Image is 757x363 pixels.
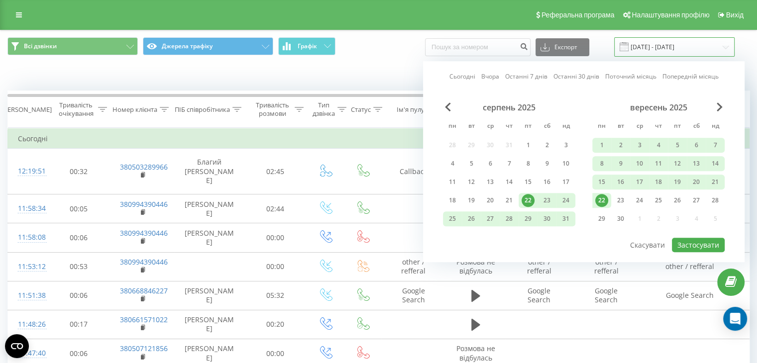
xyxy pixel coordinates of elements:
[630,138,649,153] div: ср 3 вер 2025 р.
[521,119,536,134] abbr: п’ятниця
[502,119,517,134] abbr: четвер
[464,119,479,134] abbr: вівторок
[592,156,611,171] div: пн 8 вер 2025 р.
[625,238,670,252] button: Скасувати
[462,156,481,171] div: вт 5 серп 2025 р.
[662,72,719,82] a: Попередній місяць
[1,105,52,114] div: [PERSON_NAME]
[446,194,459,207] div: 18
[18,286,38,305] div: 11:51:38
[689,119,704,134] abbr: субота
[723,307,747,331] div: Open Intercom Messenger
[632,11,709,19] span: Налаштування профілю
[18,199,38,218] div: 11:58:34
[425,38,531,56] input: Пошук за номером
[484,157,497,170] div: 6
[18,162,38,181] div: 12:19:51
[143,37,273,55] button: Джерела трафіку
[18,228,38,247] div: 11:58:08
[592,138,611,153] div: пн 1 вер 2025 р.
[614,194,627,207] div: 23
[556,175,575,189] div: нд 17 серп 2025 р.
[717,102,723,111] span: Next Month
[443,156,462,171] div: пн 4 серп 2025 р.
[484,212,497,225] div: 27
[175,149,244,194] td: Благий [PERSON_NAME]
[244,281,307,310] td: 05:32
[706,138,725,153] div: нд 7 вер 2025 р.
[633,139,646,152] div: 3
[465,176,478,188] div: 12
[630,175,649,189] div: ср 17 вер 2025 р.
[671,157,684,170] div: 12
[522,194,535,207] div: 22
[690,194,703,207] div: 27
[446,176,459,188] div: 11
[443,175,462,189] div: пн 11 серп 2025 р.
[687,175,706,189] div: сб 20 вер 2025 р.
[519,175,538,189] div: пт 15 серп 2025 р.
[706,193,725,208] div: нд 28 вер 2025 р.
[112,105,157,114] div: Номер клієнта
[630,156,649,171] div: ср 10 вер 2025 р.
[559,194,572,207] div: 24
[632,119,647,134] abbr: середа
[244,149,307,194] td: 02:45
[445,102,451,111] span: Previous Month
[649,156,668,171] div: чт 11 вер 2025 р.
[671,194,684,207] div: 26
[649,175,668,189] div: чт 18 вер 2025 р.
[538,138,556,153] div: сб 2 серп 2025 р.
[687,138,706,153] div: сб 6 вер 2025 р.
[652,176,665,188] div: 18
[630,193,649,208] div: ср 24 вер 2025 р.
[519,211,538,226] div: пт 29 серп 2025 р.
[500,156,519,171] div: чт 7 серп 2025 р.
[522,157,535,170] div: 8
[503,157,516,170] div: 7
[120,199,168,209] a: 380994390446
[668,175,687,189] div: пт 19 вер 2025 р.
[120,315,168,324] a: 380661571022
[633,157,646,170] div: 10
[649,138,668,153] div: чт 4 вер 2025 р.
[611,193,630,208] div: вт 23 вер 2025 р.
[445,119,460,134] abbr: понеділок
[706,175,725,189] div: нд 21 вер 2025 р.
[449,72,475,82] a: Сьогодні
[595,139,608,152] div: 1
[5,334,29,358] button: Open CMP widget
[595,194,608,207] div: 22
[668,138,687,153] div: пт 5 вер 2025 р.
[556,156,575,171] div: нд 10 серп 2025 р.
[541,11,615,19] span: Реферальна програма
[443,193,462,208] div: пн 18 серп 2025 р.
[640,252,740,281] td: other / refferal
[592,102,725,112] div: вересень 2025
[519,138,538,153] div: пт 1 серп 2025 р.
[456,344,495,362] span: Розмова не відбулась
[462,175,481,189] div: вт 12 серп 2025 р.
[503,212,516,225] div: 28
[18,257,38,276] div: 11:53:12
[298,43,317,50] span: Графік
[48,281,110,310] td: 00:06
[614,157,627,170] div: 9
[671,139,684,152] div: 5
[553,72,599,82] a: Останні 30 днів
[381,149,446,194] td: Callback
[668,193,687,208] div: пт 26 вер 2025 р.
[592,193,611,208] div: пн 22 вер 2025 р.
[522,176,535,188] div: 15
[56,101,96,118] div: Тривалість очікування
[481,175,500,189] div: ср 13 серп 2025 р.
[351,105,371,114] div: Статус
[500,211,519,226] div: чт 28 серп 2025 р.
[244,223,307,252] td: 00:00
[611,138,630,153] div: вт 2 вер 2025 р.
[538,175,556,189] div: сб 16 серп 2025 р.
[456,257,495,275] span: Розмова не відбулась
[594,119,609,134] abbr: понеділок
[709,139,722,152] div: 7
[611,175,630,189] div: вт 16 вер 2025 р.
